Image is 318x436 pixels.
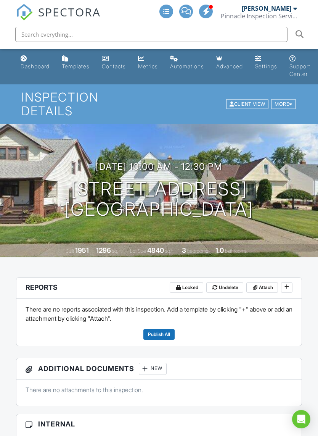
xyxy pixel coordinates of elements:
div: Metrics [138,63,158,69]
img: The Best Home Inspection Software - Spectora [16,4,33,21]
a: Metrics [135,52,161,74]
div: New [139,363,167,375]
a: Settings [252,52,280,74]
h3: [DATE] 10:00 am - 12:30 pm [96,161,222,172]
div: Open Intercom Messenger [292,410,310,428]
span: Built [66,248,74,254]
a: SPECTORA [16,10,101,26]
div: 3 [182,246,186,254]
span: bedrooms [187,248,208,254]
h3: Internal [16,414,302,434]
span: Lot Size [130,248,146,254]
div: 4840 [147,246,164,254]
span: bathrooms [225,248,247,254]
a: Support Center [286,52,313,81]
div: Pinnacle Inspection Services [221,12,297,20]
div: Templates [62,63,90,69]
div: 1.0 [215,246,224,254]
div: [PERSON_NAME] [242,5,291,12]
div: Support Center [289,63,310,77]
h3: Additional Documents [16,358,302,380]
div: More [271,99,296,109]
div: 1296 [96,246,111,254]
div: Settings [255,63,277,69]
a: Client View [225,101,270,107]
a: Automations (Advanced) [167,52,207,74]
p: There are no attachments to this inspection. [26,386,293,394]
div: Contacts [102,63,126,69]
div: 1951 [75,246,89,254]
h1: [STREET_ADDRESS] [GEOGRAPHIC_DATA] [64,179,254,220]
div: Advanced [216,63,243,69]
a: Templates [59,52,93,74]
div: Dashboard [21,63,50,69]
input: Search everything... [15,27,287,42]
h1: Inspection Details [21,90,297,117]
a: Dashboard [18,52,53,74]
a: Contacts [99,52,129,74]
div: Client View [226,99,268,109]
span: sq. ft. [112,248,123,254]
span: sq.ft. [165,248,175,254]
a: Advanced [213,52,246,74]
div: Automations [170,63,204,69]
span: SPECTORA [38,4,101,20]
